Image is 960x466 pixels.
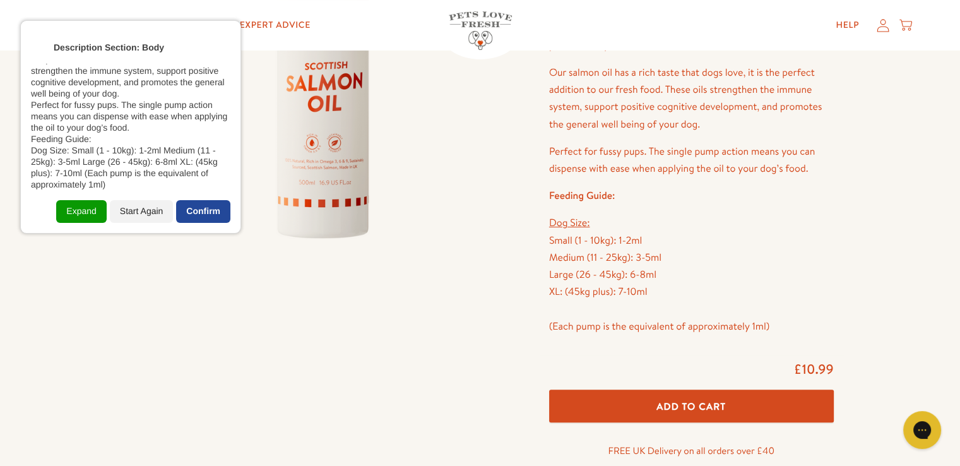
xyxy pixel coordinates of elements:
[164,13,224,38] a: Reviews
[549,443,834,459] p: FREE UK Delivery on all orders over £40
[794,360,834,378] span: £10.99
[38,13,102,38] a: Shop All
[549,390,834,423] button: Add To Cart
[54,42,164,53] div: Description Section: Body
[549,189,615,203] strong: Feeding Guide:
[656,400,726,413] span: Add To Cart
[230,13,321,38] a: Expert Advice
[826,13,869,38] a: Help
[31,39,44,56] div: <
[549,143,834,177] p: Perfect for fussy pups. The single pump action means you can dispense with ease when applying the...
[110,200,174,223] div: Start Again
[449,11,512,50] img: Pets Love Fresh
[549,64,834,133] p: Our salmon oil has a rich taste that dogs love, it is the perfect addition to our fresh food. The...
[56,200,106,223] div: Expand
[897,407,947,453] iframe: Gorgias live chat messenger
[176,200,230,223] div: Confirm
[31,64,230,190] div: Our Scottish Salmon Oil is 100% natural. Produced from ethically and sustainably sourced Salmon f...
[549,216,590,230] span: Dog Size:
[107,13,159,38] a: About
[549,215,834,335] p: Small (1 - 10kg): 1-2ml Medium (11 - 25kg): 3-5ml Large (26 - 45kg): 6-8ml XL: (45kg plus): 7-10m...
